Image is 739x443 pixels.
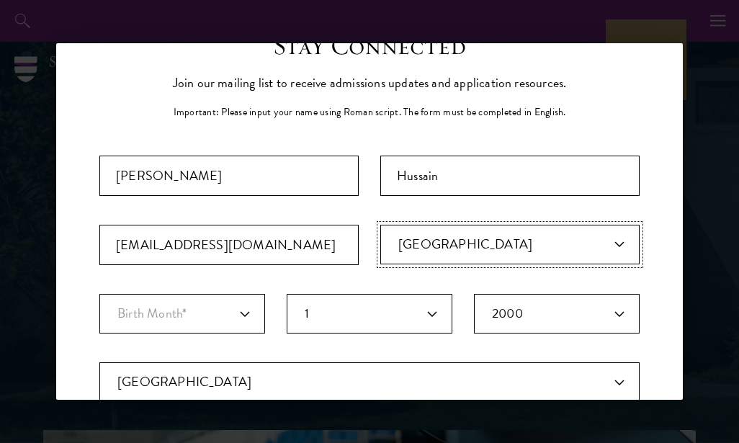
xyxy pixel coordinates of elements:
div: Primary Citizenship* [380,225,640,265]
input: Last Name* [380,156,640,196]
select: Month [99,294,265,334]
p: Important: Please input your name using Roman script. The form must be completed in English. [174,104,566,120]
h3: Stay Connected [273,30,466,61]
input: Email Address* [99,225,359,265]
input: First Name* [99,156,359,196]
div: Birthdate* [99,294,640,362]
select: Day [287,294,452,334]
select: Year [474,294,640,334]
div: Last Name (Family Name)* [380,156,640,196]
p: Join our mailing list to receive admissions updates and application resources. [173,72,567,94]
